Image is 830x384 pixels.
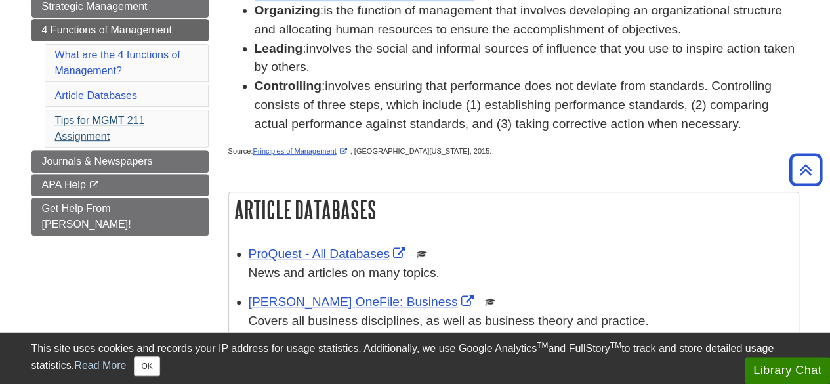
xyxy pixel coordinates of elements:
img: Scholarly or Peer Reviewed [417,249,427,259]
p: Covers all business disciplines, as well as business theory and practice. [249,312,792,331]
i: This link opens in a new window [89,181,100,190]
li: : [255,39,799,77]
strong: Controlling [255,79,322,93]
a: 4 Functions of Management [31,19,209,41]
a: Link opens in new window [249,247,409,261]
a: Article Databases [55,90,137,101]
div: This site uses cookies and records your IP address for usage statistics. Additionally, we use Goo... [31,341,799,376]
span: is the function of management that involves developing an organizational structure and allocating... [255,3,782,36]
a: What are the 4 functions of Management? [55,49,180,76]
span: Get Help From [PERSON_NAME]! [42,203,131,230]
strong: Organizing [255,3,320,17]
li: : [255,1,799,39]
a: Journals & Newspapers [31,150,209,173]
span: Source: , [GEOGRAPHIC_DATA][US_STATE], 2015. [228,147,492,155]
a: Read More [74,360,126,371]
span: 4 Functions of Management [42,24,172,35]
sup: TM [537,341,548,350]
span: involves the social and informal sources of influence that you use to inspire action taken by oth... [255,41,795,74]
span: involves ensuring that performance does not deviate from standards. Controlling consists of three... [255,79,772,131]
span: Strategic Management [42,1,148,12]
span: APA Help [42,179,86,190]
h2: Article Databases [229,192,799,227]
li: : [255,77,799,133]
p: News and articles on many topics. [249,264,792,283]
a: Back to Top [785,161,827,179]
button: Close [134,356,159,376]
a: Get Help From [PERSON_NAME]! [31,198,209,236]
sup: TM [610,341,621,350]
a: Link opens in new window [249,295,477,309]
a: Tips for MGMT 211 Assignment [55,115,145,142]
strong: Leading [255,41,303,55]
button: Library Chat [745,357,830,384]
a: APA Help [31,174,209,196]
a: Link opens in new window [253,147,350,155]
span: Journals & Newspapers [42,156,153,167]
img: Scholarly or Peer Reviewed [485,297,495,307]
